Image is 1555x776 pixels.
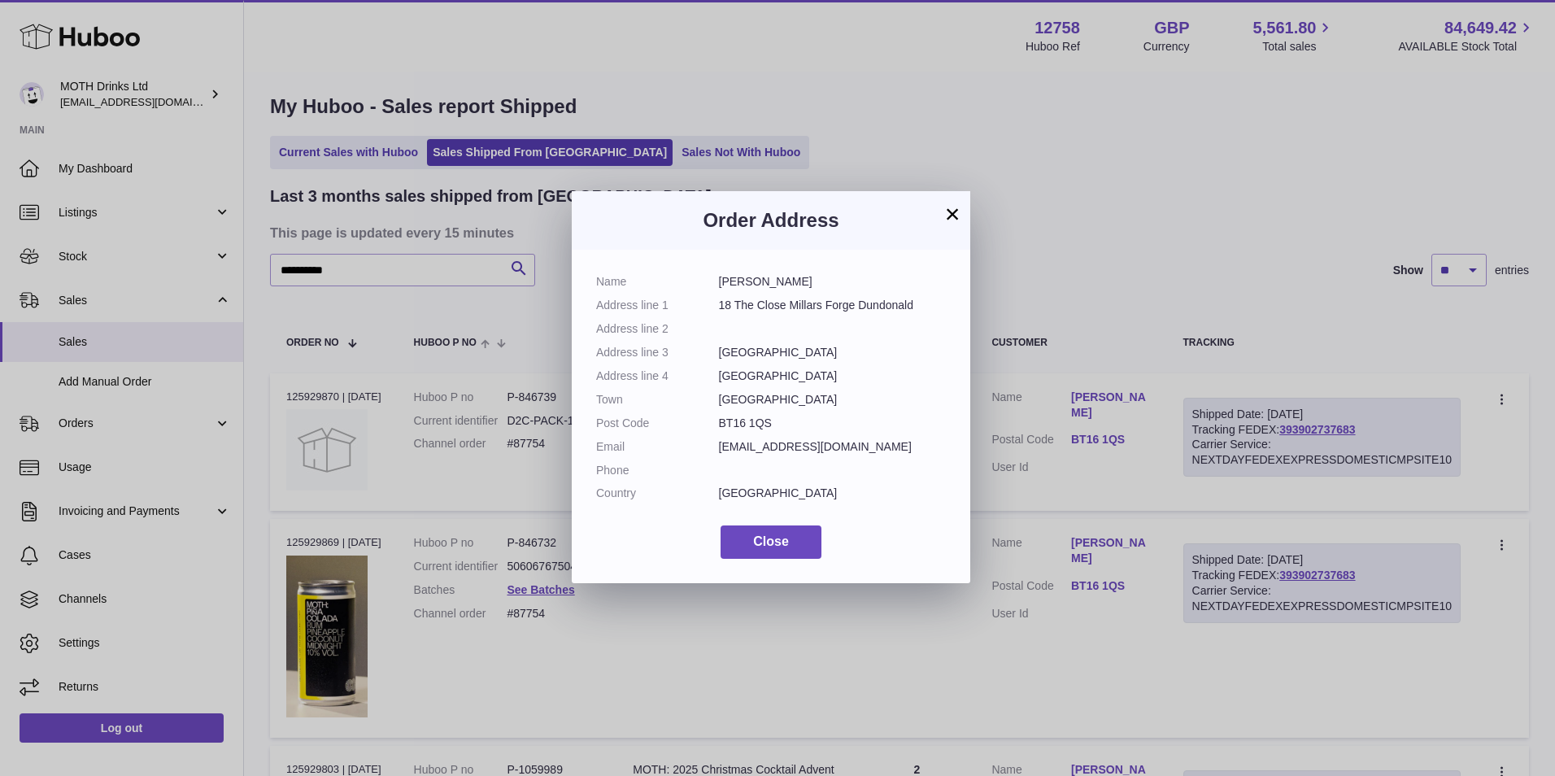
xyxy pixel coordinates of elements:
dt: Address line 3 [596,345,719,360]
span: Close [753,534,789,548]
dt: Country [596,486,719,501]
button: × [943,204,962,224]
dd: [EMAIL_ADDRESS][DOMAIN_NAME] [719,439,947,455]
dd: [GEOGRAPHIC_DATA] [719,392,947,408]
h3: Order Address [596,207,946,233]
dd: [GEOGRAPHIC_DATA] [719,368,947,384]
dd: [GEOGRAPHIC_DATA] [719,486,947,501]
dt: Name [596,274,719,290]
dt: Address line 4 [596,368,719,384]
dt: Address line 2 [596,321,719,337]
dt: Email [596,439,719,455]
dt: Phone [596,463,719,478]
dd: [PERSON_NAME] [719,274,947,290]
dt: Town [596,392,719,408]
dt: Address line 1 [596,298,719,313]
dd: BT16 1QS [719,416,947,431]
button: Close [721,525,821,559]
dd: 18 The Close Millars Forge Dundonald [719,298,947,313]
dt: Post Code [596,416,719,431]
dd: [GEOGRAPHIC_DATA] [719,345,947,360]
